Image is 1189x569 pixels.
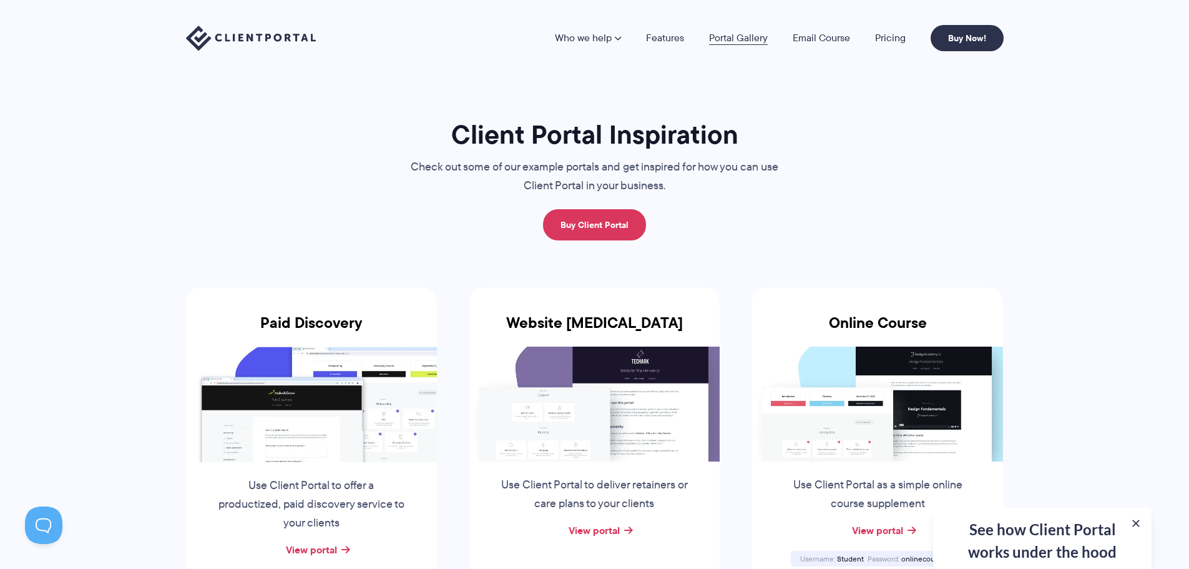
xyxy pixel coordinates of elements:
iframe: Toggle Customer Support [25,507,62,544]
h3: Website [MEDICAL_DATA] [469,314,720,347]
a: Who we help [555,33,621,43]
span: Username [800,553,835,564]
a: View portal [852,523,903,538]
p: Check out some of our example portals and get inspired for how you can use Client Portal in your ... [386,158,804,195]
a: Portal Gallery [709,33,768,43]
span: onlinecourse123 [901,553,955,564]
h3: Online Course [752,314,1003,347]
h3: Paid Discovery [186,314,437,347]
a: Email Course [793,33,850,43]
a: Features [646,33,684,43]
span: Password [868,553,899,564]
a: Pricing [875,33,906,43]
p: Use Client Portal as a simple online course supplement [783,476,972,513]
a: View portal [286,542,337,557]
a: View portal [569,523,620,538]
p: Use Client Portal to deliver retainers or care plans to your clients [499,476,689,513]
a: Buy Now! [931,25,1004,51]
span: Student [837,553,864,564]
h1: Client Portal Inspiration [386,118,804,151]
p: Use Client Portal to offer a productized, paid discovery service to your clients [217,477,406,533]
a: Buy Client Portal [543,209,646,240]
